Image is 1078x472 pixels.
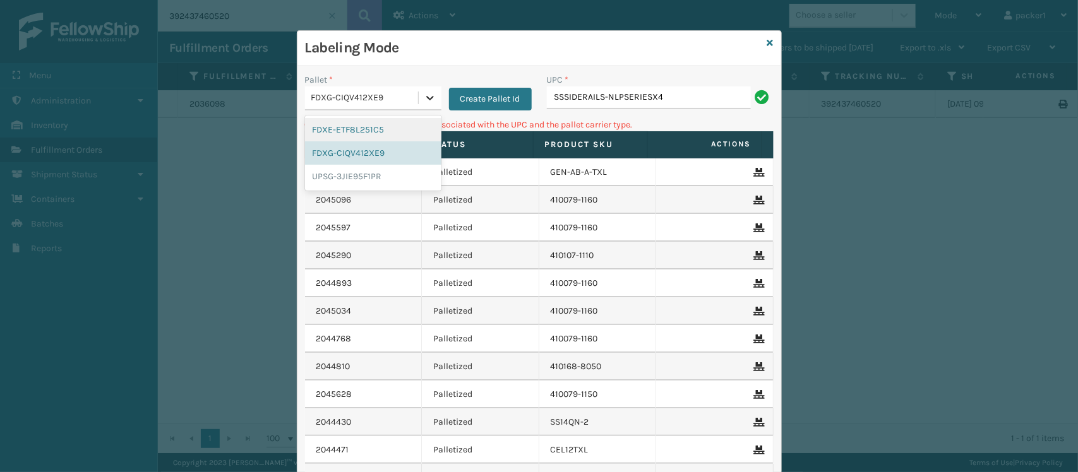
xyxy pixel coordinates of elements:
i: Remove From Pallet [754,418,762,427]
a: 2045290 [316,249,352,262]
td: Palletized [422,353,539,381]
div: FDXE-ETF8L251C5 [305,118,441,141]
td: Palletized [422,269,539,297]
i: Remove From Pallet [754,445,762,454]
td: Palletized [422,436,539,464]
td: 410107-1110 [539,242,657,269]
i: Remove From Pallet [754,362,762,371]
i: Remove From Pallet [754,168,762,177]
a: 2045034 [316,305,352,317]
a: 2044768 [316,333,352,345]
label: UPC [547,73,569,86]
td: Palletized [422,325,539,353]
i: Remove From Pallet [754,223,762,232]
i: Remove From Pallet [754,307,762,316]
p: Can't find any fulfillment orders associated with the UPC and the pallet carrier type. [305,118,774,131]
td: 410079-1160 [539,186,657,214]
td: 410079-1160 [539,325,657,353]
a: 2044471 [316,444,349,456]
div: UPSG-3JIE95F1PR [305,165,441,188]
td: 410079-1160 [539,269,657,297]
label: Product SKU [545,139,636,150]
a: 2045628 [316,388,352,401]
i: Remove From Pallet [754,334,762,343]
h3: Labeling Mode [305,38,762,57]
label: Pallet [305,73,333,86]
td: GEN-AB-A-TXL [539,158,657,186]
td: Palletized [422,214,539,242]
td: Palletized [422,242,539,269]
a: 2045096 [316,194,352,206]
i: Remove From Pallet [754,251,762,260]
a: 2044810 [316,360,350,373]
i: Remove From Pallet [754,390,762,399]
td: Palletized [422,297,539,325]
label: Status [431,139,522,150]
td: 410079-1160 [539,297,657,325]
button: Create Pallet Id [449,88,532,110]
i: Remove From Pallet [754,279,762,288]
td: Palletized [422,158,539,186]
a: 2045597 [316,221,351,234]
div: FDXG-CIQV412XE9 [311,91,419,105]
td: CEL12TXL [539,436,657,464]
span: Actions [652,134,759,155]
i: Remove From Pallet [754,196,762,204]
a: 2044430 [316,416,352,428]
td: SS14QN-2 [539,408,657,436]
td: Palletized [422,381,539,408]
td: Palletized [422,408,539,436]
div: FDXG-CIQV412XE9 [305,141,441,165]
td: 410079-1150 [539,381,657,408]
a: 2044893 [316,277,352,290]
td: Palletized [422,186,539,214]
td: 410079-1160 [539,214,657,242]
td: 410168-8050 [539,353,657,381]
